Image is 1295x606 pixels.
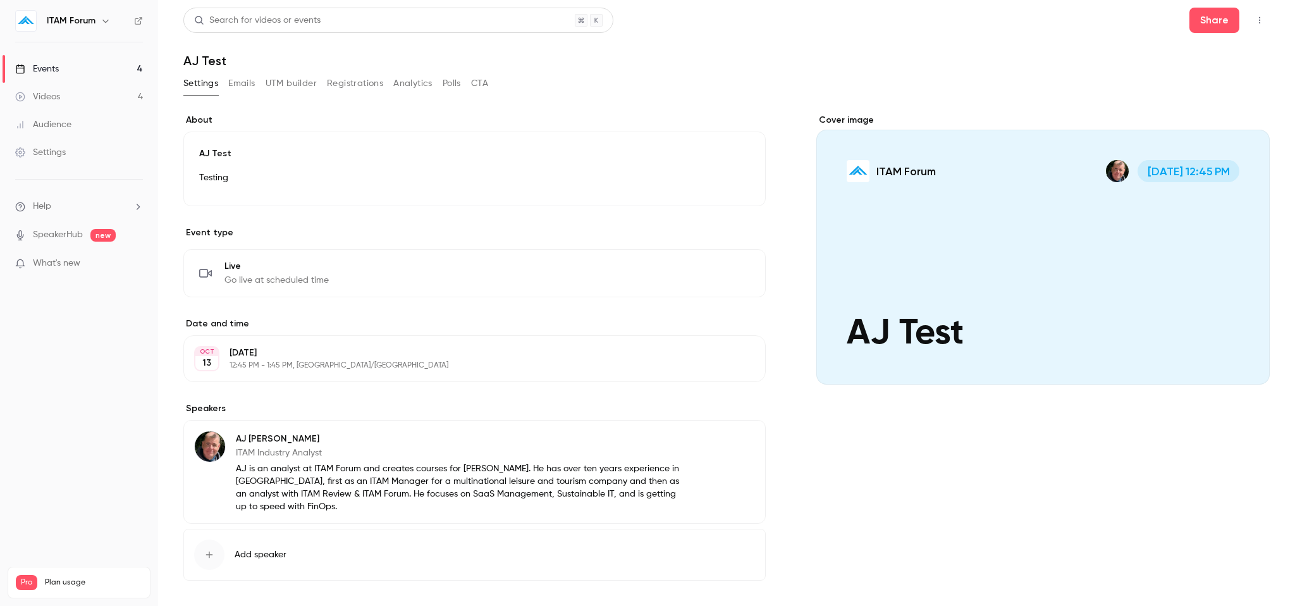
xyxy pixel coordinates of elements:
div: OCT [195,347,218,356]
button: Settings [183,73,218,94]
section: Cover image [816,114,1270,385]
p: AJ Test [199,147,750,160]
div: Settings [15,146,66,159]
p: AJ is an analyst at ITAM Forum and creates courses for [PERSON_NAME]. He has over ten years exper... [236,462,684,513]
span: Help [33,200,51,213]
div: Search for videos or events [194,14,321,27]
button: Emails [228,73,255,94]
button: Analytics [393,73,433,94]
p: 13 [202,357,211,369]
div: Events [15,63,59,75]
img: AJ Witt [195,431,225,462]
div: AJ WittAJ [PERSON_NAME]ITAM Industry AnalystAJ is an analyst at ITAM Forum and creates courses fo... [183,420,766,524]
span: Pro [16,575,37,590]
button: Share [1189,8,1239,33]
span: new [90,229,116,242]
p: AJ [PERSON_NAME] [236,433,684,445]
p: Event type [183,226,766,239]
h1: AJ Test [183,53,1270,68]
img: ITAM Forum [16,11,36,31]
h6: ITAM Forum [47,15,95,27]
p: Testing [199,170,750,185]
span: What's new [33,257,80,270]
button: UTM builder [266,73,317,94]
p: 12:45 PM - 1:45 PM, [GEOGRAPHIC_DATA]/[GEOGRAPHIC_DATA] [230,361,699,371]
button: CTA [471,73,488,94]
span: Go live at scheduled time [224,274,329,287]
label: Speakers [183,402,766,415]
div: Audience [15,118,71,131]
li: help-dropdown-opener [15,200,143,213]
span: Add speaker [235,548,286,561]
div: Videos [15,90,60,103]
p: ITAM Industry Analyst [236,447,684,459]
label: Date and time [183,318,766,330]
span: Live [224,260,329,273]
button: Add speaker [183,529,766,581]
button: Registrations [327,73,383,94]
label: Cover image [816,114,1270,127]
span: Plan usage [45,578,142,588]
p: [DATE] [230,347,699,359]
label: About [183,114,766,127]
button: Polls [443,73,461,94]
a: SpeakerHub [33,228,83,242]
